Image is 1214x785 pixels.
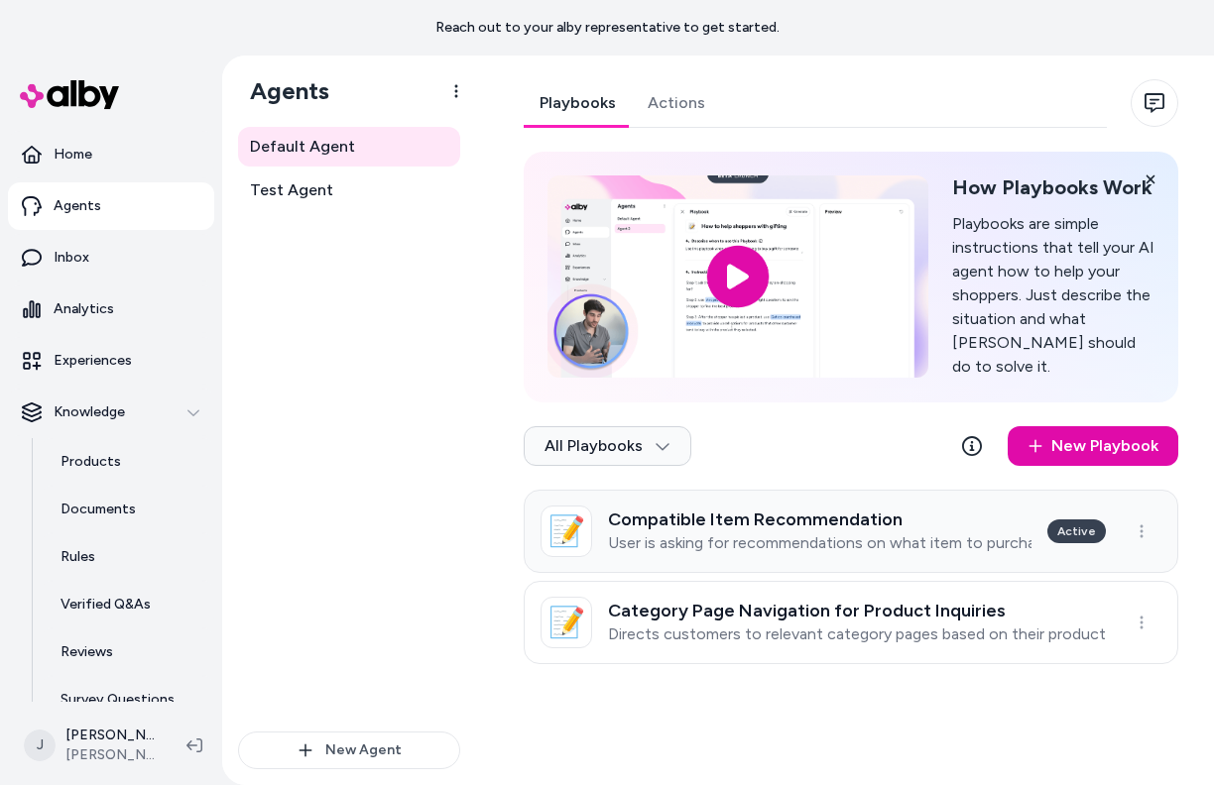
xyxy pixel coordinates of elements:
[541,597,592,648] div: 📝
[65,745,155,765] span: [PERSON_NAME] Prod
[8,234,214,281] a: Inbox
[24,729,56,761] span: J
[65,726,155,745] p: [PERSON_NAME]
[54,351,132,371] p: Experiences
[61,642,113,662] p: Reviews
[524,581,1178,664] a: 📝Category Page Navigation for Product InquiriesDirects customers to relevant category pages based...
[238,127,460,167] a: Default Agent
[524,490,1178,573] a: 📝Compatible Item RecommendationUser is asking for recommendations on what item to purchase or is ...
[1047,519,1106,543] div: Active
[54,402,125,422] p: Knowledge
[8,131,214,178] a: Home
[541,505,592,557] div: 📝
[61,690,175,710] p: Survey Questions
[8,285,214,333] a: Analytics
[41,628,214,676] a: Reviews
[608,509,1032,529] h3: Compatible Item Recommendation
[54,299,114,319] p: Analytics
[54,145,92,165] p: Home
[234,76,329,106] h1: Agents
[8,337,214,385] a: Experiences
[61,547,95,567] p: Rules
[61,452,121,472] p: Products
[435,18,780,38] p: Reach out to your alby representative to get started.
[524,79,632,127] a: Playbooks
[250,178,333,202] span: Test Agent
[61,500,136,519] p: Documents
[41,486,214,533] a: Documents
[41,533,214,581] a: Rules
[12,714,171,777] button: J[PERSON_NAME][PERSON_NAME] Prod
[608,624,1106,644] p: Directs customers to relevant category pages based on their product inquiries without recommendin...
[608,533,1032,553] p: User is asking for recommendations on what item to purchase or is specifically asking about compa...
[41,581,214,628] a: Verified Q&As
[952,175,1154,200] h2: How Playbooks Work
[8,182,214,230] a: Agents
[1008,426,1178,466] a: New Playbook
[20,80,119,109] img: alby Logo
[8,389,214,436] button: Knowledge
[632,79,721,127] a: Actions
[952,212,1154,379] p: Playbooks are simple instructions that tell your AI agent how to help your shoppers. Just describ...
[608,601,1106,620] h3: Category Page Navigation for Product Inquiries
[238,170,460,210] a: Test Agent
[524,426,691,466] button: All Playbooks
[61,595,151,615] p: Verified Q&As
[41,438,214,486] a: Products
[54,248,89,268] p: Inbox
[41,676,214,724] a: Survey Questions
[545,436,670,456] span: All Playbooks
[54,196,101,216] p: Agents
[250,135,355,159] span: Default Agent
[238,731,460,769] button: New Agent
